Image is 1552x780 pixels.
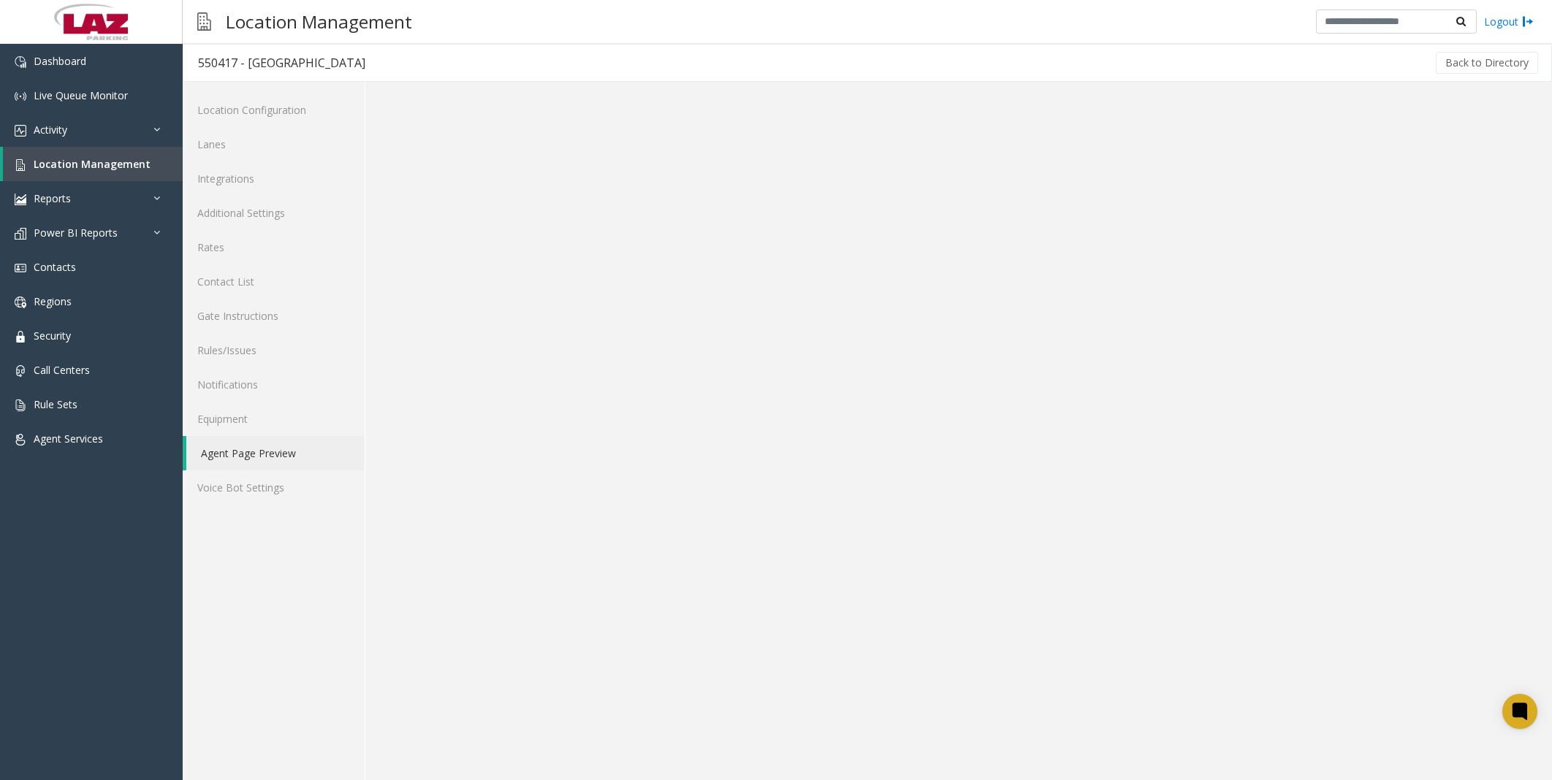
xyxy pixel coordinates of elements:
span: Reports [34,191,71,205]
img: 'icon' [15,399,26,411]
span: Contacts [34,260,76,274]
div: 550417 - [GEOGRAPHIC_DATA] [198,53,365,72]
img: 'icon' [15,262,26,274]
a: Location Configuration [183,93,365,127]
span: Agent Services [34,432,103,446]
img: 'icon' [15,194,26,205]
img: 'icon' [15,228,26,240]
button: Back to Directory [1436,52,1538,74]
h3: Location Management [218,4,419,39]
a: Location Management [3,147,183,181]
a: Notifications [183,367,365,402]
span: Activity [34,123,67,137]
img: 'icon' [15,297,26,308]
a: Logout [1484,14,1534,29]
img: pageIcon [197,4,211,39]
img: logout [1522,14,1534,29]
a: Contact List [183,264,365,299]
a: Agent Page Preview [186,436,365,470]
img: 'icon' [15,125,26,137]
span: Power BI Reports [34,226,118,240]
span: Live Queue Monitor [34,88,128,102]
a: Integrations [183,161,365,196]
a: Rules/Issues [183,333,365,367]
img: 'icon' [15,331,26,343]
a: Gate Instructions [183,299,365,333]
span: Location Management [34,157,151,171]
a: Additional Settings [183,196,365,230]
img: 'icon' [15,91,26,102]
img: 'icon' [15,434,26,446]
a: Lanes [183,127,365,161]
a: Rates [183,230,365,264]
a: Voice Bot Settings [183,470,365,505]
span: Regions [34,294,72,308]
span: Security [34,329,71,343]
img: 'icon' [15,159,26,171]
a: Equipment [183,402,365,436]
span: Rule Sets [34,397,77,411]
img: 'icon' [15,56,26,68]
img: 'icon' [15,365,26,377]
span: Call Centers [34,363,90,377]
span: Dashboard [34,54,86,68]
